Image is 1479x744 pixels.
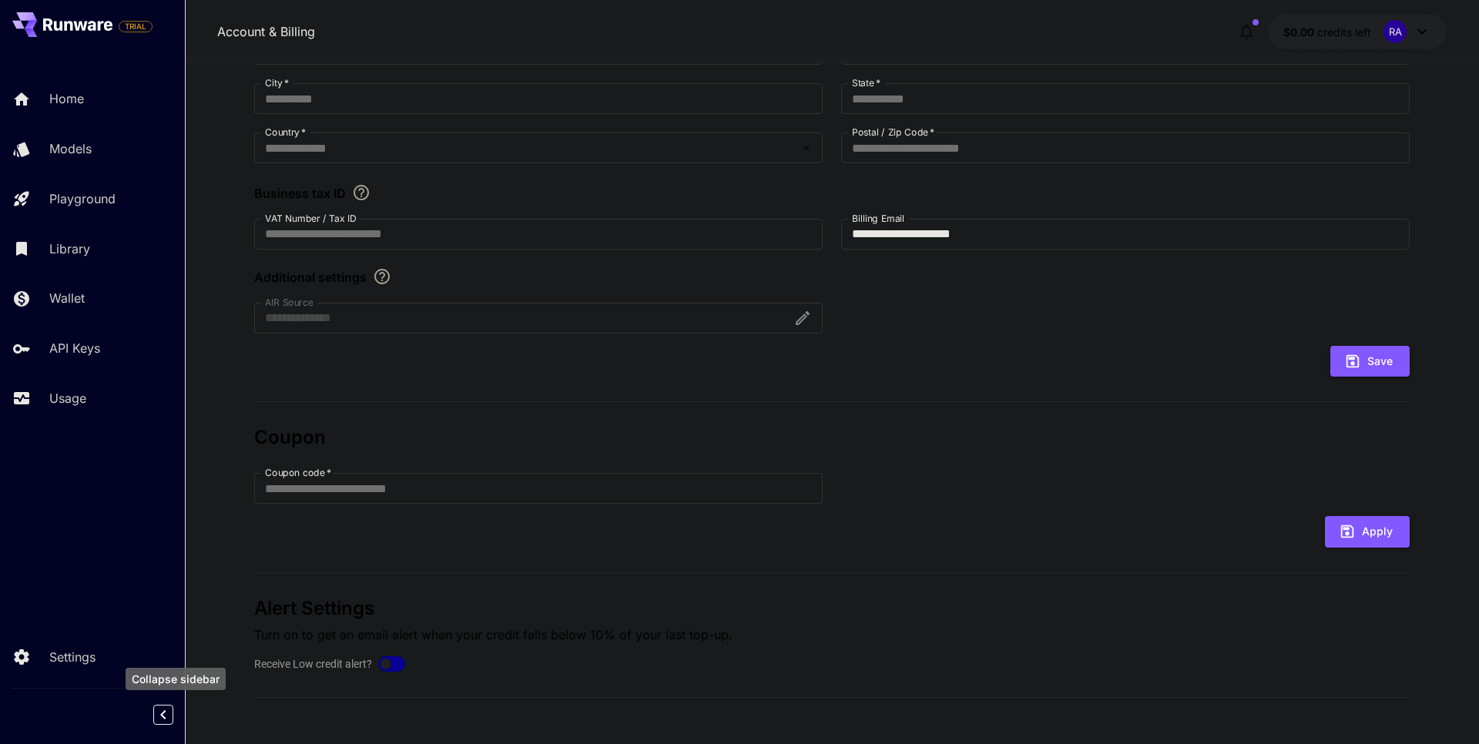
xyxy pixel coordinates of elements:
[254,184,346,203] p: Business tax ID
[796,137,817,159] button: Open
[217,22,315,41] nav: breadcrumb
[254,625,1410,644] p: Turn on to get an email alert when your credit falls below 10% of your last top-up.
[265,466,331,479] label: Coupon code
[373,267,391,286] svg: Explore additional customization settings
[1268,14,1447,49] button: $0.00RA
[254,656,372,672] label: Receive Low credit alert?
[153,705,173,725] button: Collapse sidebar
[119,17,153,35] span: Add your payment card to enable full platform functionality.
[1383,20,1407,43] div: RA
[49,389,86,407] p: Usage
[49,648,96,666] p: Settings
[126,668,226,690] div: Collapse sidebar
[852,126,934,139] label: Postal / Zip Code
[852,212,904,225] label: Billing Email
[49,189,116,208] p: Playground
[1317,25,1371,39] span: credits left
[49,139,92,158] p: Models
[1330,346,1410,377] button: Save
[254,598,1410,619] h3: Alert Settings
[265,212,357,225] label: VAT Number / Tax ID
[49,289,85,307] p: Wallet
[265,296,313,309] label: AIR Source
[1325,516,1410,548] button: Apply
[49,240,90,258] p: Library
[852,76,880,89] label: State
[49,89,84,108] p: Home
[265,126,306,139] label: Country
[165,701,185,729] div: Collapse sidebar
[217,22,315,41] a: Account & Billing
[1283,24,1371,40] div: $0.00
[352,183,371,202] svg: If you are a business tax registrant, please enter your business tax ID here.
[119,21,152,32] span: TRIAL
[254,268,367,287] p: Additional settings
[265,76,289,89] label: City
[1283,25,1317,39] span: $0.00
[254,427,1410,448] h3: Coupon
[49,339,100,357] p: API Keys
